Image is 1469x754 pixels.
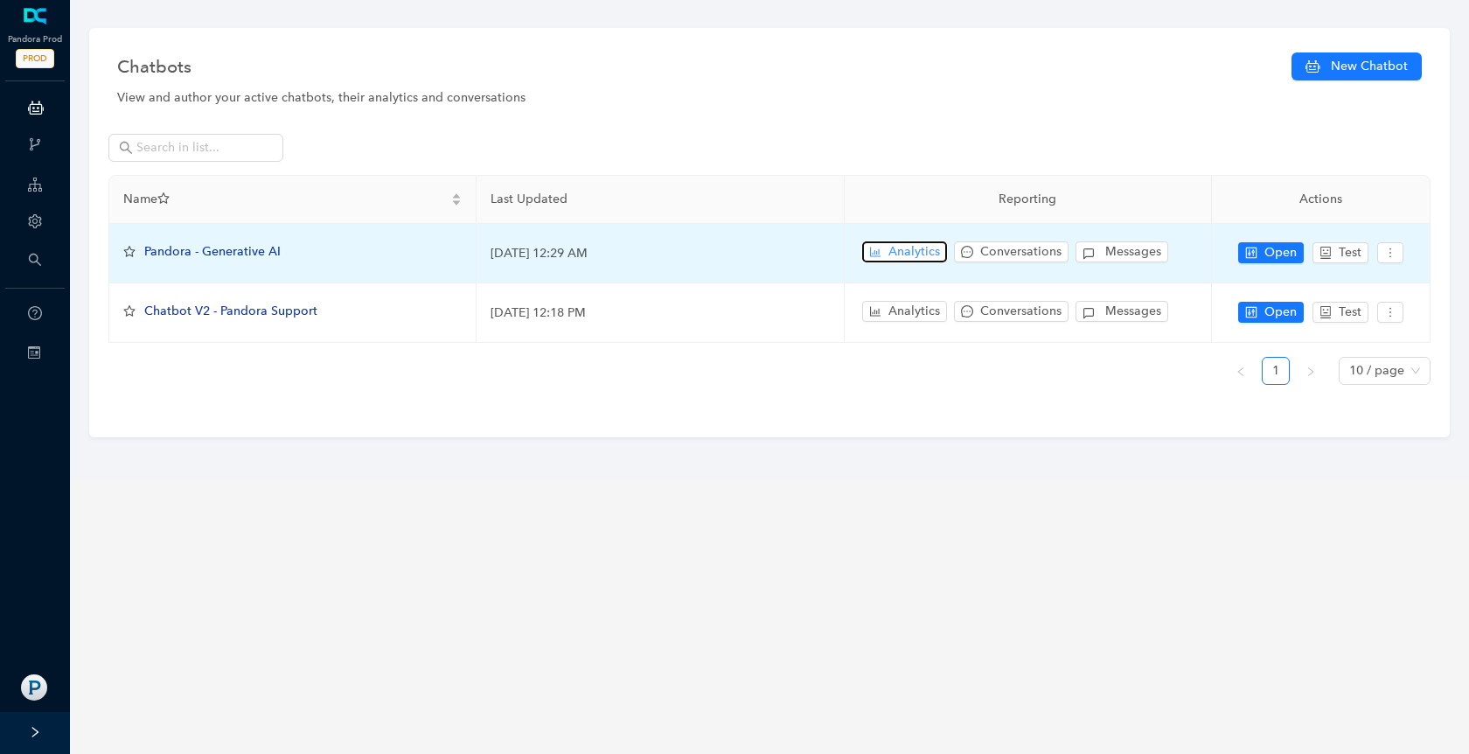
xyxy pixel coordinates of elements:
button: robotTest [1312,242,1368,263]
button: more [1377,242,1403,263]
td: [DATE] 12:29 AM [477,224,844,283]
button: messageConversations [954,301,1069,322]
span: Analytics [888,302,940,321]
span: more [1384,306,1396,318]
th: Actions [1212,176,1431,224]
span: PROD [16,49,54,68]
span: New Chatbot [1331,57,1408,76]
span: search [28,253,42,267]
span: star [157,192,170,205]
span: star [123,246,136,258]
span: right [1305,367,1316,377]
button: left [1227,357,1255,385]
input: Search in list... [136,138,259,157]
th: Reporting [845,176,1212,224]
span: Test [1339,303,1361,322]
button: right [1297,357,1325,385]
a: 1 [1263,358,1289,384]
li: 1 [1262,357,1290,385]
button: controlOpen [1238,242,1304,263]
span: left [1236,367,1246,377]
button: robotTest [1312,302,1368,323]
span: robot [1319,306,1332,318]
span: Test [1339,243,1361,262]
button: more [1377,302,1403,323]
span: control [1245,306,1257,318]
span: control [1245,247,1257,259]
img: 2245c3f1d8d0bf3af50bf22befedf792 [21,674,47,701]
button: New Chatbot [1291,52,1422,80]
span: branches [28,137,42,151]
button: controlOpen [1238,302,1304,323]
span: Pandora - Generative AI [144,244,281,259]
span: more [1384,247,1396,259]
button: bar-chartAnalytics [862,301,947,322]
span: setting [28,214,42,228]
span: Name [123,190,448,209]
span: Conversations [980,242,1062,262]
span: question-circle [28,306,42,320]
th: Last Updated [477,176,844,224]
span: Open [1264,243,1297,262]
span: message [961,305,973,318]
span: Open [1264,303,1297,322]
span: search [119,141,133,155]
button: Messages [1076,301,1168,322]
button: messageConversations [954,241,1069,262]
span: message [961,246,973,258]
td: [DATE] 12:18 PM [477,283,844,343]
div: Page Size [1339,357,1431,385]
span: star [123,305,136,318]
span: bar-chart [869,305,881,318]
span: Chatbot V2 - Pandora Support [144,304,317,318]
span: Conversations [980,302,1062,321]
li: Previous Page [1227,357,1255,385]
button: bar-chartAnalytics [862,241,947,262]
span: Chatbots [117,52,191,80]
span: Analytics [888,242,940,262]
span: robot [1319,247,1332,259]
span: Messages [1105,242,1161,262]
div: View and author your active chatbots, their analytics and conversations [117,88,1422,108]
button: Messages [1076,241,1168,262]
span: bar-chart [869,246,881,258]
span: Messages [1105,302,1161,321]
li: Next Page [1297,357,1325,385]
span: 10 / page [1349,358,1420,384]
